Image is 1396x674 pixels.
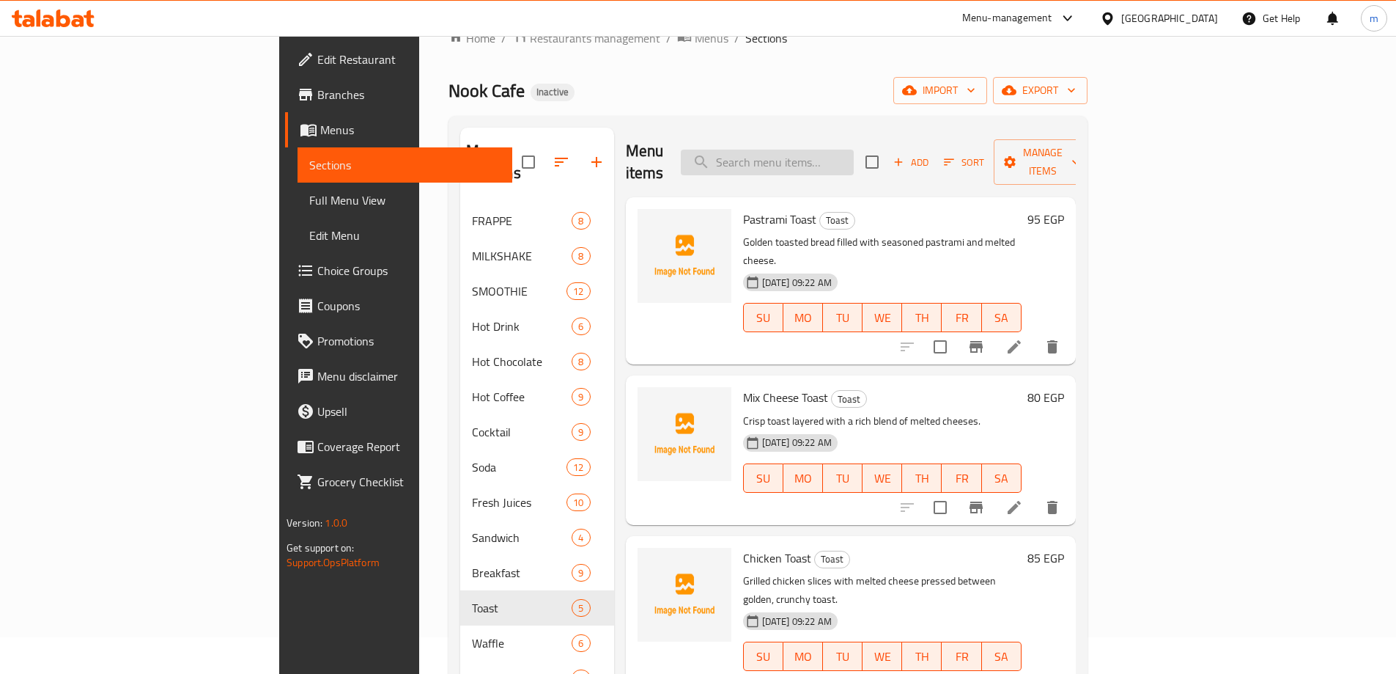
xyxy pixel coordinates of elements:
[579,144,614,180] button: Add section
[857,147,887,177] span: Select section
[572,214,589,228] span: 8
[448,29,1087,48] nav: breadcrumb
[566,282,590,300] div: items
[572,355,589,369] span: 8
[317,438,501,455] span: Coverage Report
[982,642,1022,671] button: SA
[988,307,1016,329] span: SA
[298,218,512,253] a: Edit Menu
[942,303,981,332] button: FR
[512,29,660,48] a: Restaurants management
[868,468,896,489] span: WE
[750,646,778,667] span: SU
[320,121,501,139] span: Menus
[863,303,902,332] button: WE
[743,642,783,671] button: SU
[572,353,590,370] div: items
[472,423,572,441] span: Cocktail
[531,84,575,101] div: Inactive
[572,212,590,230] div: items
[530,29,660,47] span: Restaurants management
[789,468,817,489] span: MO
[829,468,857,489] span: TU
[820,212,854,229] span: Toast
[638,548,731,642] img: Chicken Toast
[285,42,512,77] a: Edit Restaurant
[829,646,857,667] span: TU
[1035,329,1070,365] button: delete
[472,564,572,582] span: Breakfast
[743,387,828,409] span: Mix Cheese Toast
[1027,387,1064,408] h6: 80 EGP
[789,307,817,329] span: MO
[472,318,572,335] span: Hot Drink
[1005,144,1080,180] span: Manage items
[298,183,512,218] a: Full Menu View
[472,458,567,476] span: Soda
[832,391,866,408] span: Toast
[460,450,614,485] div: Soda12
[944,154,984,171] span: Sort
[460,309,614,344] div: Hot Drink6
[948,307,975,329] span: FR
[572,637,589,651] span: 6
[940,151,988,174] button: Sort
[666,29,671,47] li: /
[572,318,590,335] div: items
[285,359,512,394] a: Menu disclaimer
[317,262,501,279] span: Choice Groups
[572,390,589,404] span: 9
[831,390,867,408] div: Toast
[317,51,501,68] span: Edit Restaurant
[743,208,816,230] span: Pastrami Toast
[531,86,575,98] span: Inactive
[287,553,380,572] a: Support.OpsPlatform
[472,529,572,546] span: Sandwich
[814,551,850,568] div: Toast
[572,247,590,265] div: items
[472,634,572,652] span: Waffle
[285,288,512,323] a: Coupons
[743,464,783,493] button: SU
[695,29,728,47] span: Menus
[566,458,590,476] div: items
[472,388,572,406] span: Hot Coffee
[460,555,614,590] div: Breakfast9
[317,297,501,315] span: Coupons
[472,494,567,511] span: Fresh Juices
[823,464,863,493] button: TU
[934,151,994,174] span: Sort items
[887,151,934,174] button: Add
[460,379,614,414] div: Hot Coffee9
[309,156,501,174] span: Sections
[1027,548,1064,568] h6: 85 EGP
[743,572,1022,609] p: Grilled chicken slices with melted cheese pressed between golden, crunchy toast.
[756,276,838,290] span: [DATE] 09:22 AM
[1027,209,1064,230] h6: 95 EGP
[863,464,902,493] button: WE
[743,303,783,332] button: SU
[572,566,589,580] span: 9
[460,344,614,379] div: Hot Chocolate8
[572,564,590,582] div: items
[317,367,501,385] span: Menu disclaimer
[783,303,823,332] button: MO
[993,77,1087,104] button: export
[566,494,590,511] div: items
[460,485,614,520] div: Fresh Juices10
[823,303,863,332] button: TU
[285,464,512,499] a: Grocery Checklist
[472,212,572,230] span: FRAPPE
[317,86,501,103] span: Branches
[948,468,975,489] span: FR
[745,29,787,47] span: Sections
[1035,490,1070,525] button: delete
[908,307,936,329] span: TH
[750,468,778,489] span: SU
[472,353,572,370] div: Hot Chocolate
[863,642,902,671] button: WE
[638,209,731,303] img: Pastrami Toast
